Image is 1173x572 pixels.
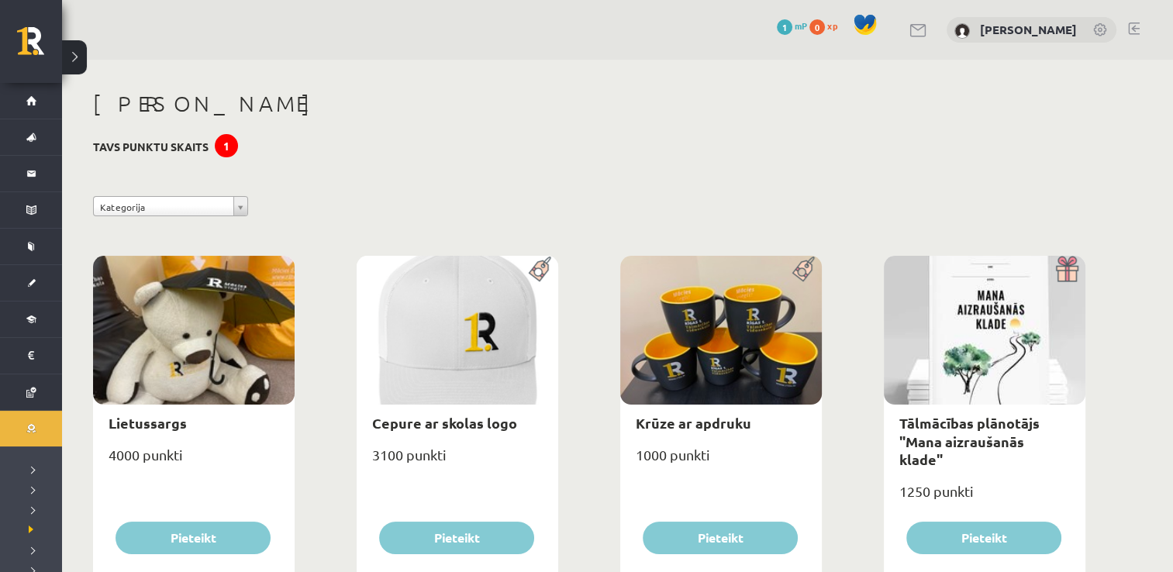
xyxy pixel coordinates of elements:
[116,522,271,554] button: Pieteikt
[523,256,558,282] img: Populāra prece
[809,19,825,35] span: 0
[954,23,970,39] img: Annija Madara Kļaviņa
[884,478,1085,517] div: 1250 punkti
[93,442,295,481] div: 4000 punkti
[93,196,248,216] a: Kategorija
[215,134,238,157] div: 1
[980,22,1077,37] a: [PERSON_NAME]
[899,414,1040,468] a: Tālmācības plānotājs "Mana aizraušanās klade"
[379,522,534,554] button: Pieteikt
[795,19,807,32] span: mP
[809,19,845,32] a: 0 xp
[636,414,751,432] a: Krūze ar apdruku
[787,256,822,282] img: Populāra prece
[372,414,517,432] a: Cepure ar skolas logo
[17,27,62,66] a: Rīgas 1. Tālmācības vidusskola
[109,414,187,432] a: Lietussargs
[827,19,837,32] span: xp
[906,522,1061,554] button: Pieteikt
[777,19,807,32] a: 1 mP
[620,442,822,481] div: 1000 punkti
[777,19,792,35] span: 1
[643,522,798,554] button: Pieteikt
[93,140,209,153] h3: Tavs punktu skaits
[93,91,1085,117] h1: [PERSON_NAME]
[1051,256,1085,282] img: Dāvana ar pārsteigumu
[100,197,227,217] span: Kategorija
[357,442,558,481] div: 3100 punkti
